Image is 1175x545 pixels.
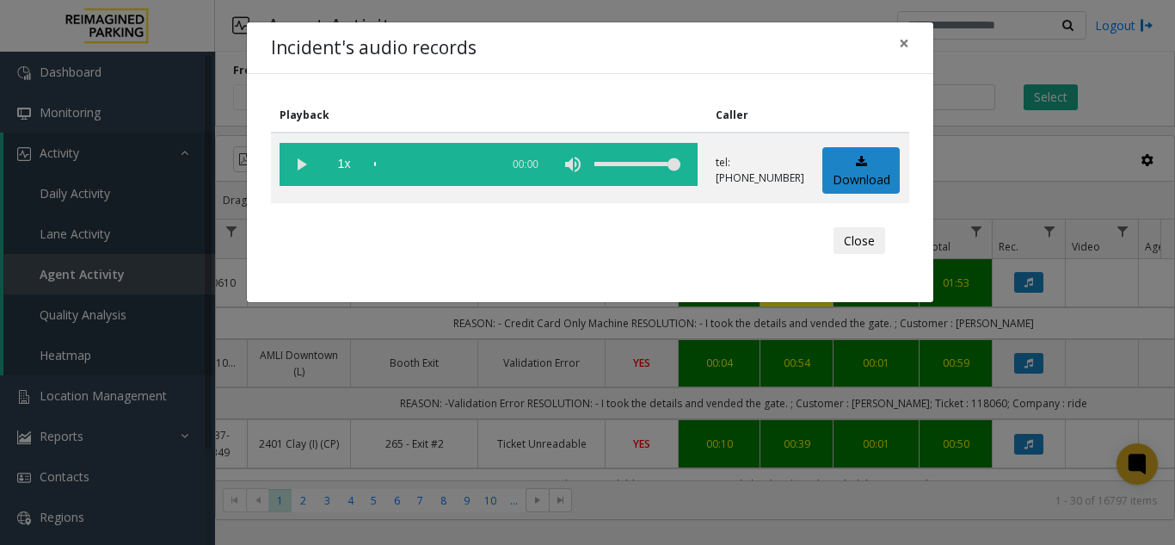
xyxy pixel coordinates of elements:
[887,22,921,65] button: Close
[323,143,366,186] span: playback speed button
[374,143,491,186] div: scrub bar
[271,98,707,133] th: Playback
[716,155,804,186] p: tel:[PHONE_NUMBER]
[707,98,814,133] th: Caller
[834,227,885,255] button: Close
[271,34,477,62] h4: Incident's audio records
[822,147,900,195] a: Download
[594,143,680,186] div: volume level
[899,31,909,55] span: ×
